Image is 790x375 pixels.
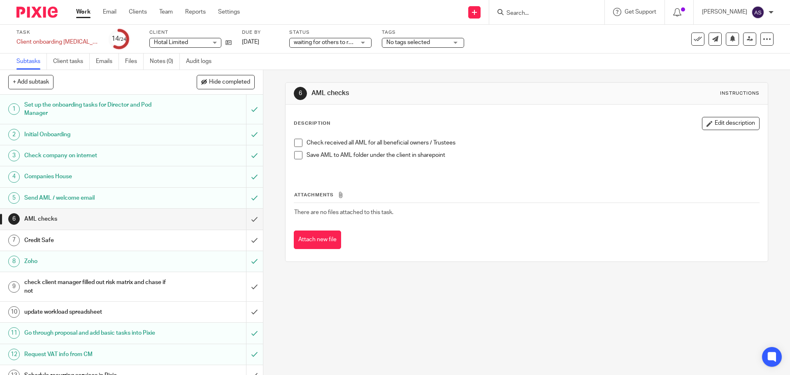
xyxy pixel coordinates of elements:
a: Work [76,8,91,16]
h1: Send AML / welcome email [24,192,167,204]
h1: Request VAT info from CM [24,348,167,361]
h1: Go through proposal and add basic tasks into Pixie [24,327,167,339]
small: /24 [119,37,126,42]
a: Reports [185,8,206,16]
div: 7 [8,235,20,246]
a: Subtasks [16,54,47,70]
div: Client onboarding [MEDICAL_DATA] - [PERSON_NAME] [16,38,99,46]
a: Emails [96,54,119,70]
span: Hotal Limited [154,40,188,45]
span: Get Support [625,9,656,15]
span: No tags selected [386,40,430,45]
a: Team [159,8,173,16]
div: 8 [8,256,20,267]
button: Hide completed [197,75,255,89]
button: Attach new file [294,231,341,249]
div: 6 [8,213,20,225]
p: Description [294,120,330,127]
div: Instructions [720,90,760,97]
img: Pixie [16,7,58,18]
h1: Companies House [24,170,167,183]
div: 2 [8,129,20,140]
div: 11 [8,327,20,339]
span: [DATE] [242,39,259,45]
p: Save AML to AML folder under the client in sharepoint [307,151,759,159]
div: 4 [8,171,20,183]
a: Client tasks [53,54,90,70]
div: 12 [8,349,20,360]
h1: Initial Onboarding [24,128,167,141]
a: Email [103,8,116,16]
div: 3 [8,150,20,161]
a: Notes (0) [150,54,180,70]
div: 10 [8,306,20,318]
label: Due by [242,29,279,36]
input: Search [506,10,580,17]
label: Client [149,29,232,36]
h1: update workload spreadsheet [24,306,167,318]
span: Attachments [294,193,334,197]
span: Hide completed [209,79,250,86]
label: Status [289,29,372,36]
p: [PERSON_NAME] [702,8,747,16]
h1: Check company on internet [24,149,167,162]
h1: Zoho [24,255,167,268]
div: Client onboarding retainer - Adele [16,38,99,46]
a: Settings [218,8,240,16]
h1: check client manager filled out risk matrix and chase if not [24,276,167,297]
h1: AML checks [24,213,167,225]
button: Edit description [702,117,760,130]
div: 6 [294,87,307,100]
div: 1 [8,103,20,115]
img: svg%3E [751,6,764,19]
a: Files [125,54,144,70]
p: Check received all AML for all beneficial owners / Trustees [307,139,759,147]
label: Tags [382,29,464,36]
button: + Add subtask [8,75,53,89]
a: Audit logs [186,54,218,70]
h1: Set up the onboarding tasks for Director and Pod Manager [24,99,167,120]
div: 9 [8,281,20,293]
a: Clients [129,8,147,16]
h1: Credit Safe [24,234,167,247]
h1: AML checks [311,89,544,98]
span: waiting for others to reply [294,40,359,45]
label: Task [16,29,99,36]
div: 14 [112,34,126,44]
span: There are no files attached to this task. [294,210,393,215]
div: 5 [8,192,20,204]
